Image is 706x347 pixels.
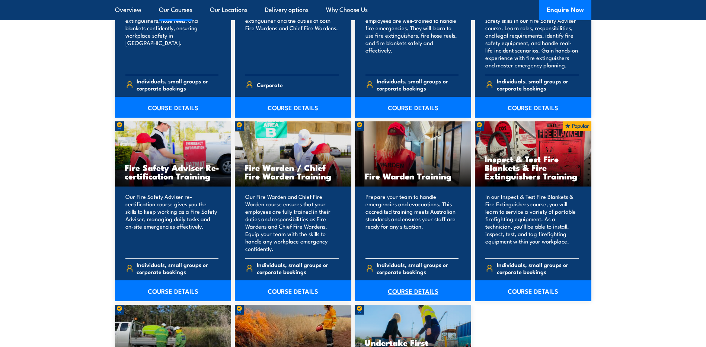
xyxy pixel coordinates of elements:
[245,2,339,69] p: Our Fire Combo Awareness Day includes training on how to use a fire extinguisher and the duties o...
[355,97,472,118] a: COURSE DETAILS
[497,77,579,92] span: Individuals, small groups or corporate bookings
[257,261,339,275] span: Individuals, small groups or corporate bookings
[365,193,459,252] p: Prepare your team to handle emergencies and evacuations. This accredited training meets Australia...
[137,77,218,92] span: Individuals, small groups or corporate bookings
[497,261,579,275] span: Individuals, small groups or corporate bookings
[485,155,582,180] h3: Inspect & Test Fire Blankets & Fire Extinguishers Training
[245,193,339,252] p: Our Fire Warden and Chief Fire Warden course ensures that your employees are fully trained in the...
[485,2,579,69] p: Equip your team in [GEOGRAPHIC_DATA] with key fire safety skills in our Fire Safety Adviser cours...
[115,97,231,118] a: COURSE DETAILS
[125,2,219,69] p: Train your team in essential fire safety. Learn to use fire extinguishers, hose reels, and blanke...
[235,280,351,301] a: COURSE DETAILS
[115,280,231,301] a: COURSE DETAILS
[485,193,579,252] p: In our Inspect & Test Fire Blankets & Fire Extinguishers course, you will learn to service a vari...
[137,261,218,275] span: Individuals, small groups or corporate bookings
[235,97,351,118] a: COURSE DETAILS
[125,163,222,180] h3: Fire Safety Adviser Re-certification Training
[475,280,591,301] a: COURSE DETAILS
[377,77,459,92] span: Individuals, small groups or corporate bookings
[365,172,462,180] h3: Fire Warden Training
[475,97,591,118] a: COURSE DETAILS
[355,280,472,301] a: COURSE DETAILS
[257,79,283,90] span: Corporate
[377,261,459,275] span: Individuals, small groups or corporate bookings
[245,163,342,180] h3: Fire Warden / Chief Fire Warden Training
[365,2,459,69] p: Our Fire Extinguisher and Fire Warden course will ensure your employees are well-trained to handl...
[125,193,219,252] p: Our Fire Safety Adviser re-certification course gives you the skills to keep working as a Fire Sa...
